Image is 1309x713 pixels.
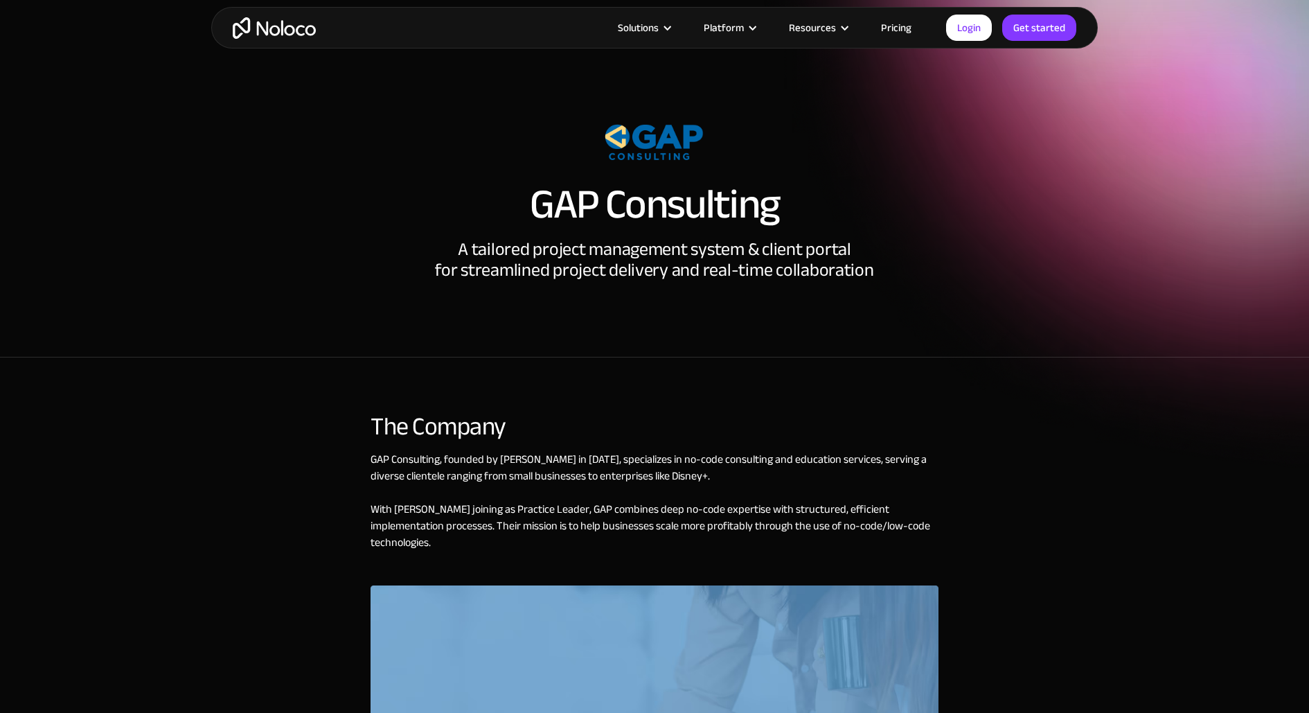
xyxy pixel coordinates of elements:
h1: GAP Consulting [530,184,779,225]
div: Solutions [600,19,686,37]
div: The Company [371,413,938,441]
div: A tailored project management system & client portal for streamlined project delivery and real-ti... [435,239,873,281]
a: home [233,17,316,39]
div: Solutions [618,19,659,37]
div: Platform [704,19,744,37]
div: , founded by [PERSON_NAME] in [DATE], specializes in no-code consulting and education services, s... [371,451,938,586]
div: Platform [686,19,772,37]
div: Resources [789,19,836,37]
a: GAP Consulting [371,449,440,470]
a: Pricing [864,19,929,37]
a: Login [946,15,992,41]
div: Resources [772,19,864,37]
a: Get started [1002,15,1076,41]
